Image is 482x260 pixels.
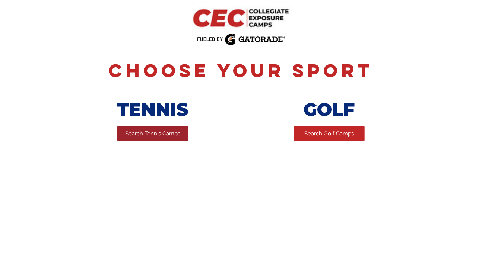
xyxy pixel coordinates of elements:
span: Search Golf Camps [305,130,354,138]
span: TENNIS [117,99,188,121]
a: Search Golf Camps [294,126,365,141]
span: GOLF [304,99,355,121]
span: Search Tennis Camps [125,130,180,138]
span: Choose Your Sport [109,59,374,82]
img: Fueled by Gatorade.png [197,33,285,45]
a: Search Tennis Camps [117,126,188,141]
img: CEC Logo Primary.png [184,3,298,33]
